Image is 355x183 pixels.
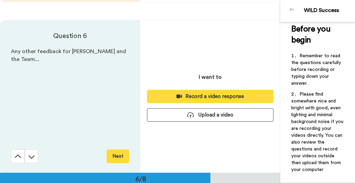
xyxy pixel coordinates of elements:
[291,53,342,86] span: Remember to read the questions carefully before recording or typing down your answer.
[291,25,332,44] span: Before you begin
[284,3,301,19] img: Profile Image
[199,73,222,81] p: I want to
[304,7,355,14] div: WILD Success
[291,92,345,172] span: Please find somewhere nice and bright with good, even lighting and minimal background noise if yo...
[147,108,273,122] button: Upload a video
[147,90,273,103] button: Record a video response
[152,93,268,100] div: Record a video response
[107,149,129,163] button: Next
[11,49,127,62] span: Any other feedback for [PERSON_NAME] and the Team...
[11,31,129,41] h4: Question 6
